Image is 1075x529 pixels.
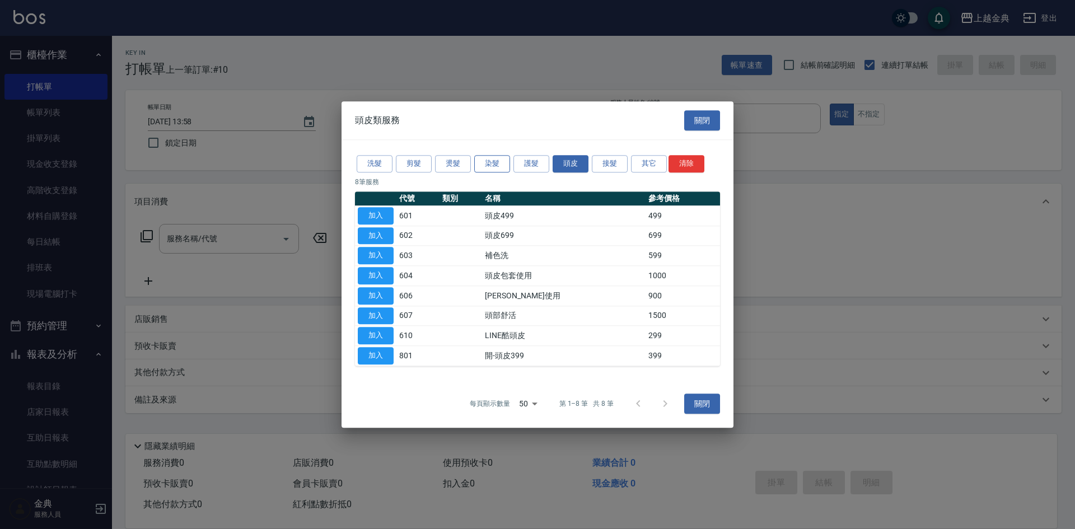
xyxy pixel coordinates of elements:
p: 第 1–8 筆 共 8 筆 [559,399,614,409]
td: 1500 [646,306,720,326]
div: 50 [515,388,541,419]
td: 699 [646,226,720,246]
td: 603 [396,246,440,266]
button: 加入 [358,327,394,345]
td: 補色洗 [482,246,646,266]
td: 499 [646,206,720,226]
button: 其它 [631,155,667,172]
td: 599 [646,246,720,266]
button: 加入 [358,227,394,245]
td: 頭部舒活 [482,306,646,326]
button: 加入 [358,207,394,224]
button: 洗髮 [357,155,392,172]
th: 代號 [396,191,440,206]
td: 610 [396,326,440,346]
th: 類別 [440,191,483,206]
td: 606 [396,286,440,306]
button: 關閉 [684,394,720,414]
p: 每頁顯示數量 [470,399,510,409]
td: 602 [396,226,440,246]
td: 299 [646,326,720,346]
td: 開-頭皮399 [482,346,646,366]
td: LINE酷頭皮 [482,326,646,346]
td: 607 [396,306,440,326]
th: 名稱 [482,191,646,206]
button: 接髮 [592,155,628,172]
td: 頭皮699 [482,226,646,246]
button: 護髮 [513,155,549,172]
button: 加入 [358,307,394,325]
th: 參考價格 [646,191,720,206]
td: 604 [396,266,440,286]
button: 清除 [669,155,704,172]
td: [PERSON_NAME]使用 [482,286,646,306]
td: 601 [396,206,440,226]
button: 加入 [358,287,394,305]
td: 1000 [646,266,720,286]
button: 燙髮 [435,155,471,172]
p: 8 筆服務 [355,177,720,187]
span: 頭皮類服務 [355,115,400,126]
button: 關閉 [684,110,720,131]
td: 801 [396,346,440,366]
button: 加入 [358,347,394,364]
td: 頭皮包套使用 [482,266,646,286]
button: 加入 [358,247,394,265]
button: 加入 [358,267,394,284]
td: 900 [646,286,720,306]
button: 染髮 [474,155,510,172]
button: 剪髮 [396,155,432,172]
td: 399 [646,346,720,366]
button: 頭皮 [553,155,588,172]
td: 頭皮499 [482,206,646,226]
